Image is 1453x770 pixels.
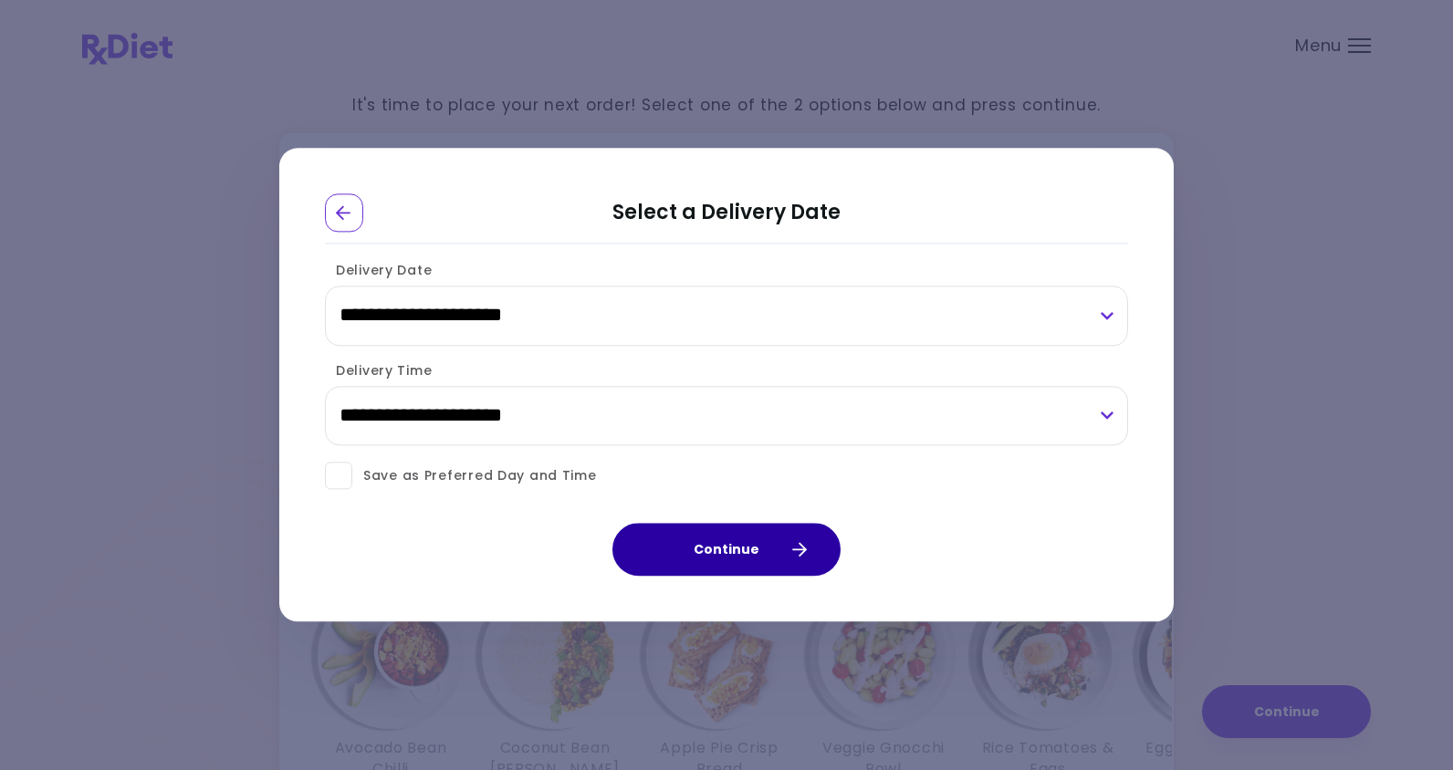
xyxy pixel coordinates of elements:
[612,524,841,577] button: Continue
[325,361,432,380] label: Delivery Time
[325,193,363,232] div: Go Back
[352,464,597,487] span: Save as Preferred Day and Time
[325,261,432,279] label: Delivery Date
[325,193,1128,244] h2: Select a Delivery Date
